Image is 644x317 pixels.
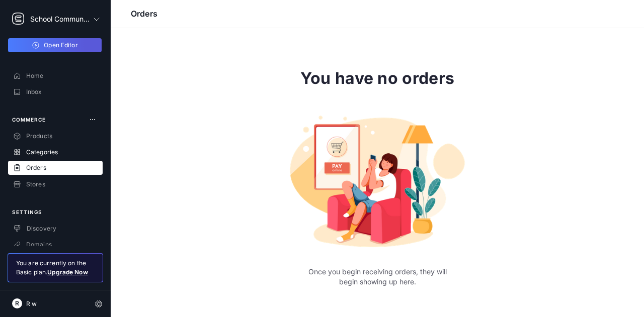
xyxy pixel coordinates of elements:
[21,148,58,156] p: Categories
[21,164,46,172] p: Orders
[131,9,157,19] span: Orders
[151,267,604,287] p: Once you begin receiving orders, they will begin showing up here.
[21,180,45,188] p: Stores
[22,299,37,309] p: R w
[47,268,88,276] u: Upgrade Now
[21,132,52,140] p: Products
[151,68,604,88] h1: You have no orders
[12,298,22,308] p: R
[22,225,56,233] p: Discovery
[21,241,52,249] p: Domains
[21,72,43,80] p: Home
[21,88,42,96] p: Inbox
[30,11,91,27] p: School Communication
[12,13,24,25] img: navigation_default-icon.png
[8,254,103,282] div: You are currently on the Basic plan.
[44,41,77,49] span: Open Editor
[249,96,506,267] img: dashboard_no-orders.png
